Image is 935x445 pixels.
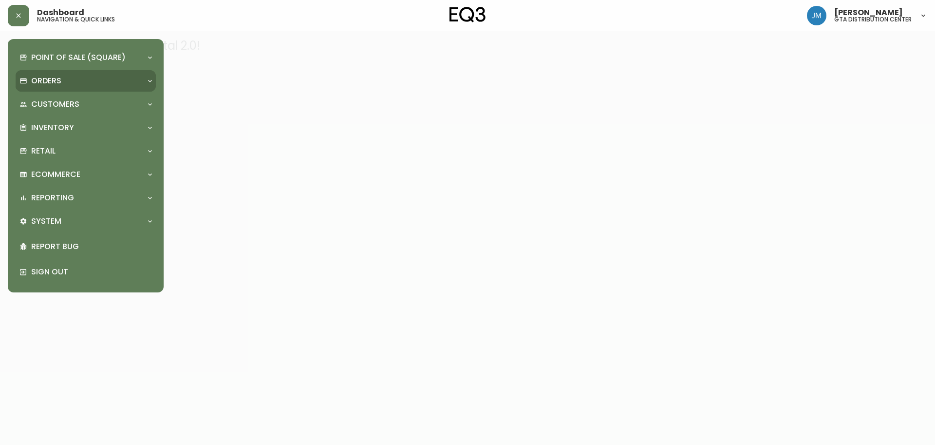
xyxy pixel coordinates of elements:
div: Report Bug [16,234,156,259]
p: Reporting [31,193,74,203]
div: Retail [16,140,156,162]
div: Point of Sale (Square) [16,47,156,68]
div: Orders [16,70,156,92]
div: Ecommerce [16,164,156,185]
h5: gta distribution center [834,17,912,22]
div: Reporting [16,187,156,209]
p: Retail [31,146,56,156]
div: Sign Out [16,259,156,285]
span: [PERSON_NAME] [834,9,903,17]
p: Point of Sale (Square) [31,52,126,63]
p: Ecommerce [31,169,80,180]
p: Orders [31,76,61,86]
div: Inventory [16,117,156,138]
p: Sign Out [31,267,152,277]
img: 2cdbd3c8c9ccc0274d5e3008010c224e [807,6,826,25]
h5: navigation & quick links [37,17,115,22]
p: Report Bug [31,241,152,252]
p: Inventory [31,122,74,133]
span: Dashboard [37,9,84,17]
p: System [31,216,61,227]
p: Customers [31,99,79,110]
div: Customers [16,94,156,115]
img: logo [449,7,486,22]
div: System [16,211,156,232]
